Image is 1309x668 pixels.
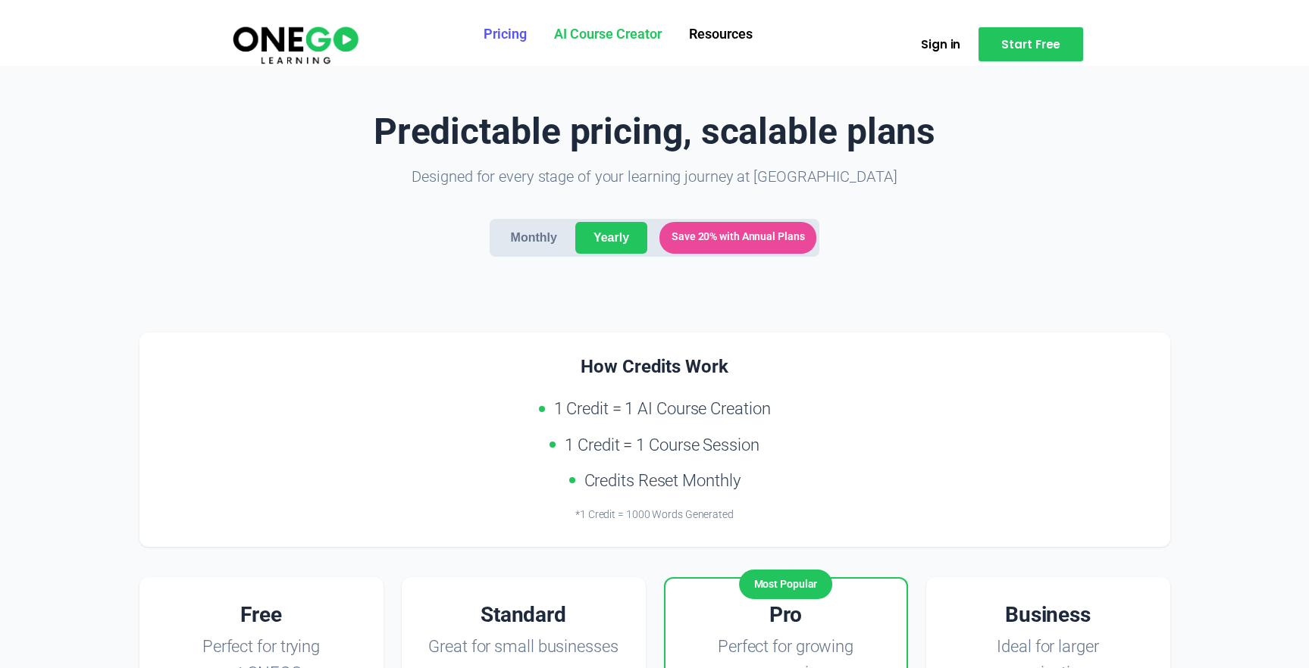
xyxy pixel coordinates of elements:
h3: How Credits Work [164,357,1146,377]
span: Sign in [921,39,960,50]
button: Yearly [575,222,647,254]
a: AI Course Creator [540,15,675,55]
span: Start Free [1001,39,1060,50]
h3: Free [165,603,358,627]
span: Credits Reset Monthly [584,467,741,494]
h3: Pro [690,603,882,627]
span: 1 Credit = 1 AI Course Creation [554,395,771,422]
span: Save 20% with Annual Plans [659,222,816,254]
a: Pricing [470,15,540,55]
a: Start Free [979,27,1083,61]
div: Most Popular [739,570,833,598]
h3: Standard [427,603,620,627]
a: Resources [675,15,766,55]
div: *1 Credit = 1000 Words Generated [164,506,1146,523]
button: Monthly [493,222,575,254]
p: Great for small businesses [427,633,620,660]
a: Sign in [903,30,979,59]
h1: Predictable pricing, scalable plans [139,111,1170,152]
h3: Business [952,603,1145,627]
span: 1 Credit = 1 Course Session [565,432,759,458]
p: Designed for every stage of your learning journey at [GEOGRAPHIC_DATA] [139,164,1170,189]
